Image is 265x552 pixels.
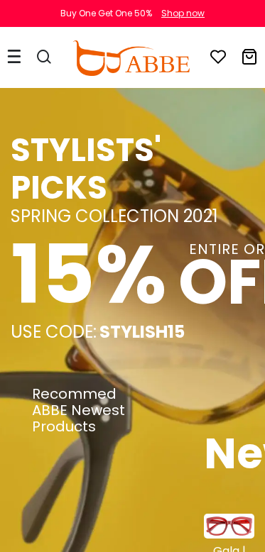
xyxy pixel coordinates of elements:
[11,206,254,226] div: SPRING COLLECTION 2021
[60,7,152,20] div: Buy One Get One 50%
[72,40,189,76] img: abbeglasses.com
[99,322,185,342] div: STYLISH15
[11,226,167,322] div: 15%
[154,7,205,19] a: Shop now
[32,402,190,435] div: ABBE Newest Products
[204,429,233,478] div: Newest
[32,386,190,402] div: Recommed
[11,131,254,206] div: STYLISTS' PICKS
[204,514,254,539] img: detail.jpg
[11,322,97,342] div: USE CODE:
[161,7,205,20] div: Shop now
